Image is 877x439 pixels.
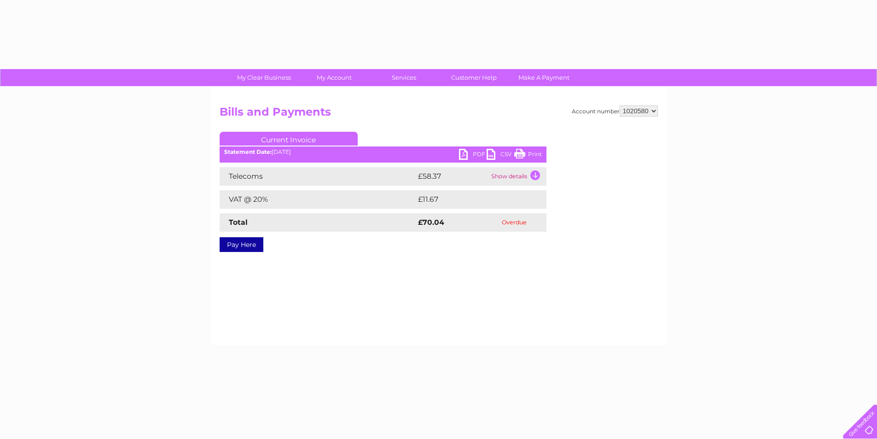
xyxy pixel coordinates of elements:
td: Show details [489,167,546,186]
strong: £70.04 [418,218,444,227]
a: Current Invoice [220,132,358,146]
a: Print [514,149,542,162]
div: [DATE] [220,149,546,155]
b: Statement Date: [224,148,272,155]
a: Customer Help [436,69,512,86]
h2: Bills and Payments [220,105,658,123]
td: Telecoms [220,167,416,186]
a: Pay Here [220,237,263,252]
td: £58.37 [416,167,489,186]
td: VAT @ 20% [220,190,416,209]
strong: Total [229,218,248,227]
a: Make A Payment [506,69,582,86]
div: Account number [572,105,658,117]
a: CSV [487,149,514,162]
a: Services [366,69,442,86]
a: My Clear Business [226,69,302,86]
a: My Account [296,69,372,86]
td: Overdue [482,213,546,232]
a: PDF [459,149,487,162]
td: £11.67 [416,190,526,209]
